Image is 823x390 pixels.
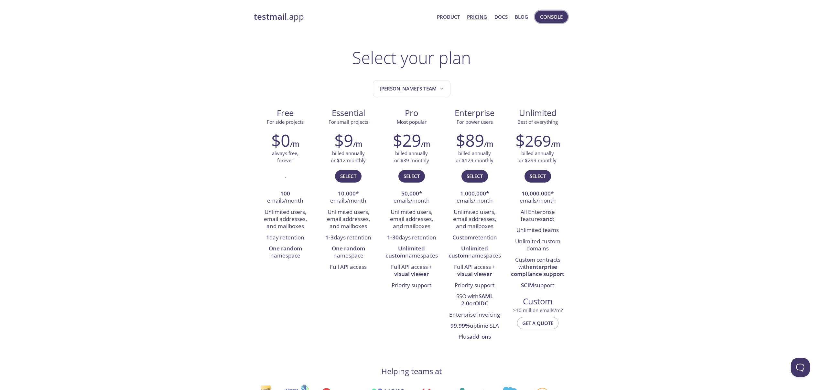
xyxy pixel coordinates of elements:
a: Product [437,13,460,21]
li: Priority support [385,280,438,291]
li: days retention [322,232,375,243]
span: Custom [511,296,564,307]
h2: $ [515,131,551,150]
span: 269 [525,130,551,151]
a: Docs [494,13,508,21]
strong: 1-30 [387,234,399,241]
h2: $0 [271,131,290,150]
span: Select [467,172,483,180]
li: * emails/month [385,188,438,207]
span: For side projects [267,119,304,125]
button: Select [525,170,551,182]
h6: /m [421,139,430,150]
li: * emails/month [511,188,564,207]
li: Priority support [448,280,501,291]
h4: Helping teams at [381,366,442,376]
h2: $89 [456,131,484,150]
li: * emails/month [322,188,375,207]
strong: 1 [266,234,269,241]
li: Full API access [322,262,375,273]
span: Select [340,172,356,180]
li: Custom contracts with [511,255,564,280]
strong: OIDC [475,300,488,307]
strong: testmail [254,11,287,22]
span: Free [259,108,312,119]
h6: /m [484,139,493,150]
strong: and [543,215,553,223]
a: Blog [515,13,528,21]
span: > 10 million emails/m? [513,307,563,313]
li: SSO with or [448,291,501,310]
li: Unlimited custom domains [511,236,564,255]
span: Enterprise [448,108,501,119]
li: support [511,280,564,291]
strong: One random [332,245,365,252]
h2: $9 [334,131,353,150]
strong: One random [269,245,302,252]
li: retention [448,232,501,243]
h1: Select your plan [352,48,471,67]
button: Select [398,170,425,182]
button: Console [535,11,568,23]
button: Get a quote [517,317,558,329]
strong: Unlimited custom [449,245,488,259]
li: Plus [448,332,501,343]
h6: /m [353,139,362,150]
button: Select [335,170,362,182]
button: Maciej's team [373,80,450,97]
h6: /m [551,139,560,150]
span: Select [530,172,546,180]
span: For power users [457,119,493,125]
li: namespaces [448,243,501,262]
li: Unlimited users, email addresses, and mailboxes [448,207,501,232]
span: Select [404,172,420,180]
li: days retention [385,232,438,243]
strong: SCIM [521,281,534,289]
li: day retention [259,232,312,243]
strong: 1-3 [325,234,334,241]
li: namespaces [385,243,438,262]
li: Unlimited users, email addresses, and mailboxes [322,207,375,232]
h6: /m [290,139,299,150]
a: testmail.app [254,11,432,22]
li: Full API access + [448,262,501,280]
h2: $29 [393,131,421,150]
strong: 50,000 [401,190,419,197]
span: Essential [322,108,375,119]
span: Best of everything [517,119,558,125]
strong: SAML 2.0 [461,292,493,307]
span: Get a quote [522,319,553,327]
p: billed annually or $299 monthly [519,150,557,164]
span: Console [540,13,563,21]
li: Full API access + [385,262,438,280]
p: billed annually or $129 monthly [456,150,493,164]
a: Pricing [467,13,487,21]
span: For small projects [329,119,368,125]
span: Pro [385,108,438,119]
a: add-ons [469,333,491,340]
strong: Custom [452,234,473,241]
li: All Enterprise features : [511,207,564,225]
span: Unlimited [519,107,557,119]
strong: 99.99% [450,322,470,329]
li: uptime SLA [448,321,501,332]
li: * emails/month [448,188,501,207]
strong: 1,000,000 [460,190,486,197]
iframe: Help Scout Beacon - Open [791,358,810,377]
strong: enterprise compliance support [511,263,564,278]
span: Most popular [397,119,427,125]
li: namespace [322,243,375,262]
li: Unlimited teams [511,225,564,236]
p: always free, forever [272,150,298,164]
li: Unlimited users, email addresses, and mailboxes [385,207,438,232]
p: billed annually or $12 monthly [331,150,366,164]
span: [PERSON_NAME]'s team [380,84,445,93]
strong: 100 [280,190,290,197]
li: emails/month [259,188,312,207]
p: billed annually or $39 monthly [394,150,429,164]
strong: 10,000 [338,190,356,197]
strong: visual viewer [457,270,492,278]
strong: 10,000,000 [522,190,551,197]
button: Select [461,170,488,182]
li: Enterprise invoicing [448,310,501,321]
